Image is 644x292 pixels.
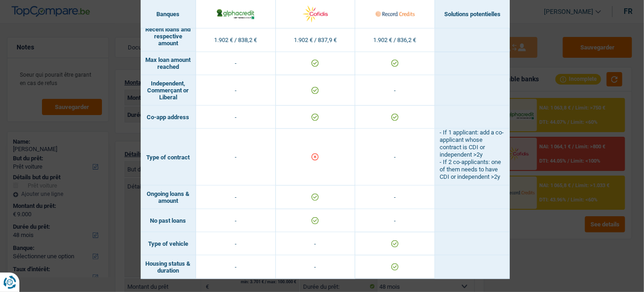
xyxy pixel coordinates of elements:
td: No past loans [141,209,196,232]
td: Ongoing loans & amount [141,186,196,209]
td: Recent loans and respective amount [141,21,196,52]
td: - If 1 applicant: add a co-applicant whose contract is CDI or independent >2y - If 2 co-applicant... [435,129,510,186]
td: 1.902 € / 838,2 € [196,29,276,52]
td: Co-app address [141,106,196,129]
td: Max loan amount reached [141,52,196,75]
td: Type of contract [141,129,196,186]
td: - [355,186,435,209]
td: 1.902 € / 836,2 € [355,29,435,52]
td: - [196,106,276,129]
td: Type of vehicle [141,232,196,255]
td: - [196,129,276,186]
td: 1.902 € / 837,9 € [276,29,356,52]
td: - [276,232,356,255]
td: - [355,75,435,106]
td: - [196,75,276,106]
td: Independent, Commerçant or Liberal [141,75,196,106]
td: - [276,255,356,279]
td: - [196,255,276,279]
td: - [196,186,276,209]
img: Cofidis [296,4,335,24]
td: - [196,52,276,75]
td: - [196,232,276,255]
td: - [196,209,276,232]
img: AlphaCredit [216,8,255,20]
td: - [355,129,435,186]
td: - [355,209,435,232]
img: Record Credits [376,4,415,24]
td: Housing status & duration [141,255,196,279]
